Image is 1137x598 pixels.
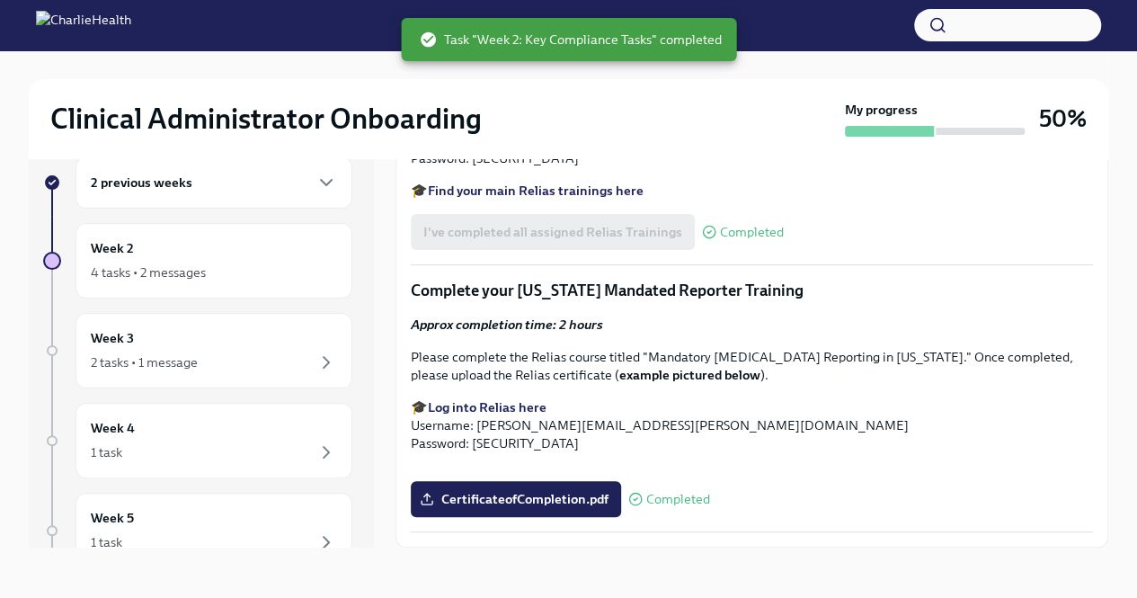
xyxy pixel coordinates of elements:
[428,399,546,415] a: Log into Relias here
[36,11,131,40] img: CharlieHealth
[43,403,352,478] a: Week 41 task
[43,313,352,388] a: Week 32 tasks • 1 message
[91,443,122,461] div: 1 task
[423,490,608,508] span: CertificateofCompletion.pdf
[91,173,192,192] h6: 2 previous weeks
[419,31,722,49] span: Task "Week 2: Key Compliance Tasks" completed
[91,353,198,371] div: 2 tasks • 1 message
[646,493,710,506] span: Completed
[619,367,760,383] strong: example pictured below
[91,263,206,281] div: 4 tasks • 2 messages
[43,223,352,299] a: Week 24 tasks • 2 messages
[91,238,134,258] h6: Week 2
[91,508,134,528] h6: Week 5
[411,182,1093,200] p: 🎓
[43,493,352,568] a: Week 51 task
[1039,103,1087,135] h3: 50%
[411,398,1093,452] p: 🎓 Username: [PERSON_NAME][EMAIL_ADDRESS][PERSON_NAME][DOMAIN_NAME] Password: [SECURITY_DATA]
[76,156,352,209] div: 2 previous weeks
[50,101,482,137] h2: Clinical Administrator Onboarding
[411,317,603,333] strong: Approx completion time: 2 hours
[411,280,1093,301] p: Complete your [US_STATE] Mandated Reporter Training
[845,101,918,119] strong: My progress
[91,418,135,438] h6: Week 4
[411,348,1093,384] p: Please complete the Relias course titled "Mandatory [MEDICAL_DATA] Reporting in [US_STATE]." Once...
[720,226,784,239] span: Completed
[411,481,621,517] label: CertificateofCompletion.pdf
[91,533,122,551] div: 1 task
[428,183,644,199] a: Find your main Relias trainings here
[91,328,134,348] h6: Week 3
